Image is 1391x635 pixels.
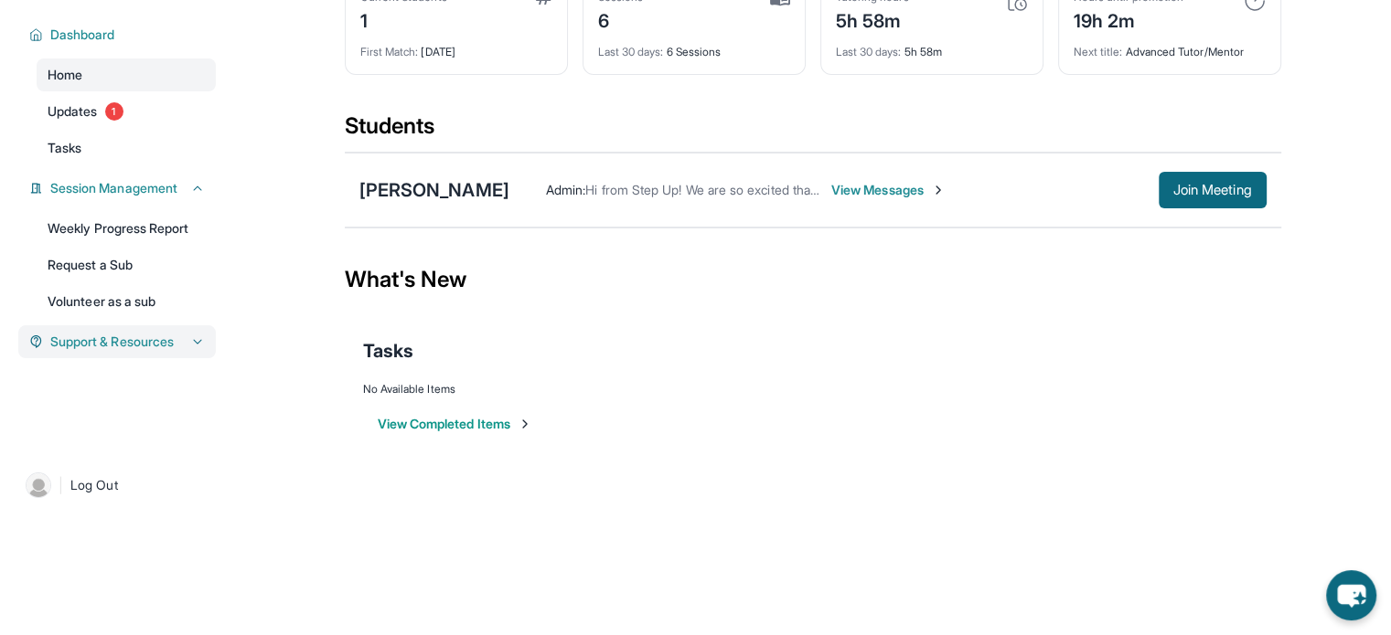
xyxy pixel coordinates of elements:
[37,95,216,128] a: Updates1
[1074,5,1183,34] div: 19h 2m
[105,102,123,121] span: 1
[48,66,82,84] span: Home
[48,102,98,121] span: Updates
[360,5,447,34] div: 1
[37,249,216,281] a: Request a Sub
[836,34,1028,59] div: 5h 58m
[37,285,216,318] a: Volunteer as a sub
[50,333,174,351] span: Support & Resources
[43,179,205,197] button: Session Management
[1173,185,1252,196] span: Join Meeting
[363,338,413,364] span: Tasks
[598,34,790,59] div: 6 Sessions
[59,474,63,496] span: |
[48,139,81,157] span: Tasks
[50,179,177,197] span: Session Management
[26,472,51,498] img: user-img
[50,26,115,44] span: Dashboard
[18,465,216,505] a: |Log Out
[598,45,664,58] span: Last 30 days :
[363,382,1263,397] div: No Available Items
[1074,45,1123,58] span: Next title :
[345,111,1281,152] div: Students
[43,26,205,44] button: Dashboard
[1326,570,1376,620] button: chat-button
[1074,34,1266,59] div: Advanced Tutor/Mentor
[360,45,419,58] span: First Match :
[360,34,552,59] div: [DATE]
[70,476,118,494] span: Log Out
[836,45,902,58] span: Last 30 days :
[546,182,585,197] span: Admin :
[345,239,1281,320] div: What's New
[359,177,509,203] div: [PERSON_NAME]
[598,5,644,34] div: 6
[378,415,532,433] button: View Completed Items
[37,132,216,164] a: Tasks
[1159,172,1267,208] button: Join Meeting
[43,333,205,351] button: Support & Resources
[37,58,216,91] a: Home
[37,212,216,245] a: Weekly Progress Report
[931,183,946,197] img: Chevron-Right
[831,181,946,199] span: View Messages
[836,5,909,34] div: 5h 58m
